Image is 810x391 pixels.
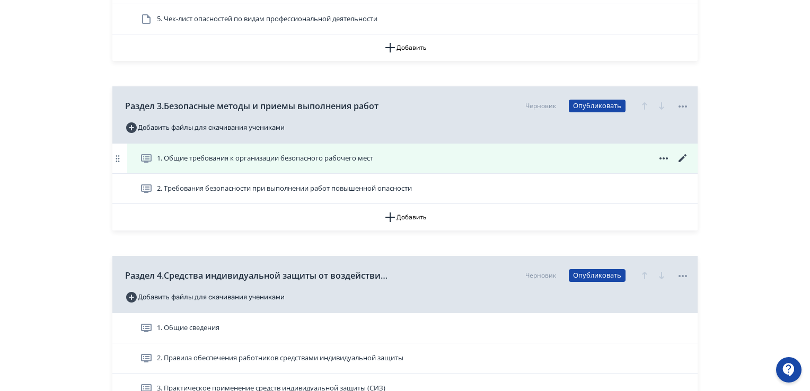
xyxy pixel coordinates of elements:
[569,100,626,112] button: Опубликовать
[112,34,698,61] button: Добавить
[112,343,698,374] div: 2. Правила обеспечения работников средствами индивидуальной защиты
[157,183,412,194] span: 2. Требования безопасности при выполнении работ повышенной опасности
[569,269,626,282] button: Опубликовать
[525,101,556,111] div: Черновик
[157,323,219,333] span: 1. Общие сведения
[112,144,698,174] div: 1. Общие требования к организации безопасного рабочего мест
[112,174,698,204] div: 2. Требования безопасности при выполнении работ повышенной опасности
[112,204,698,230] button: Добавить
[125,289,285,306] button: Добавить файлы для скачивания учениками
[112,313,698,343] div: 1. Общие сведения
[125,100,378,112] span: Раздел 3.Безопасные методы и приемы выполнения работ
[125,119,285,136] button: Добавить файлы для скачивания учениками
[157,353,403,363] span: 2. Правила обеспечения работников средствами индивидуальной защиты
[525,271,556,280] div: Черновик
[157,153,373,164] span: 1. Общие требования к организации безопасного рабочего мест
[157,14,377,24] span: 5. Чек-лист опасностей по видам профессиональной деятельности
[125,269,390,282] span: Раздел 4.Средства индивидуальной защиты от воздействия вредных и (или) опасных производственных ф...
[112,4,698,34] div: 5. Чек-лист опасностей по видам профессиональной деятельности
